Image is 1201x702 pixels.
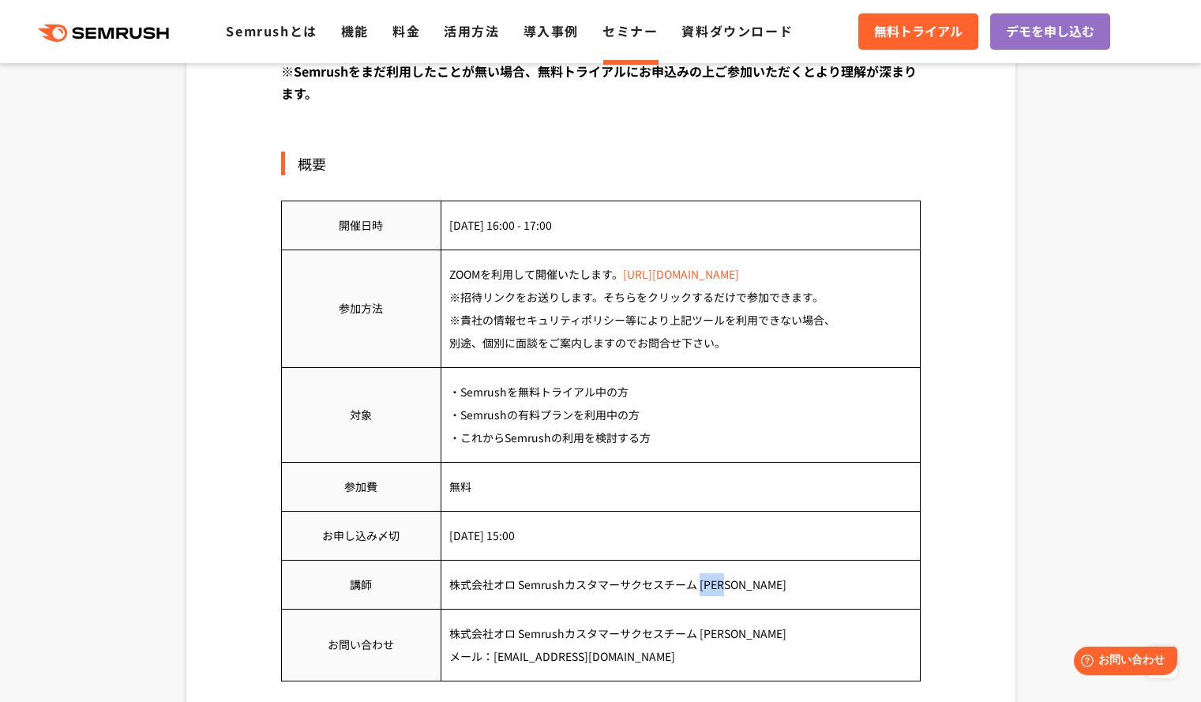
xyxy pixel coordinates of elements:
[441,367,920,462] td: ・Semrushを無料トライアル中の方 ・Semrushの有料プランを利用中の方 ・これからSemrushの利用を検討する方
[281,560,441,609] td: 講師
[874,21,963,42] span: 無料トライアル
[681,21,793,40] a: 資料ダウンロード
[524,21,579,40] a: 導入事例
[444,21,499,40] a: 活用方法
[226,21,317,40] a: Semrushとは
[441,609,920,681] td: 株式会社オロ Semrushカスタマーサクセスチーム [PERSON_NAME] メール：[EMAIL_ADDRESS][DOMAIN_NAME]
[281,201,441,250] td: 開催日時
[602,21,658,40] a: セミナー
[441,560,920,609] td: 株式会社オロ Semrushカスタマーサクセスチーム [PERSON_NAME]
[341,21,369,40] a: 機能
[623,266,739,282] a: [URL][DOMAIN_NAME]
[281,152,921,175] div: 概要
[441,201,920,250] td: [DATE] 16:00 - 17:00
[1006,21,1094,42] span: デモを申し込む
[281,462,441,511] td: 参加費
[858,13,978,50] a: 無料トライアル
[281,60,921,128] div: ※Semrushをまだ利用したことが無い場合、無料トライアルにお申込みの上ご参加いただくとより理解が深まります。
[392,21,420,40] a: 料金
[281,367,441,462] td: 対象
[281,511,441,560] td: お申し込み〆切
[441,511,920,560] td: [DATE] 15:00
[281,250,441,367] td: 参加方法
[990,13,1110,50] a: デモを申し込む
[1060,640,1184,685] iframe: Help widget launcher
[441,462,920,511] td: 無料
[281,609,441,681] td: お問い合わせ
[441,250,920,367] td: ZOOMを利用して開催いたします。 ※招待リンクをお送りします。そちらをクリックするだけで参加できます。 ※貴社の情報セキュリティポリシー等により上記ツールを利用できない場合、 別途、個別に面談...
